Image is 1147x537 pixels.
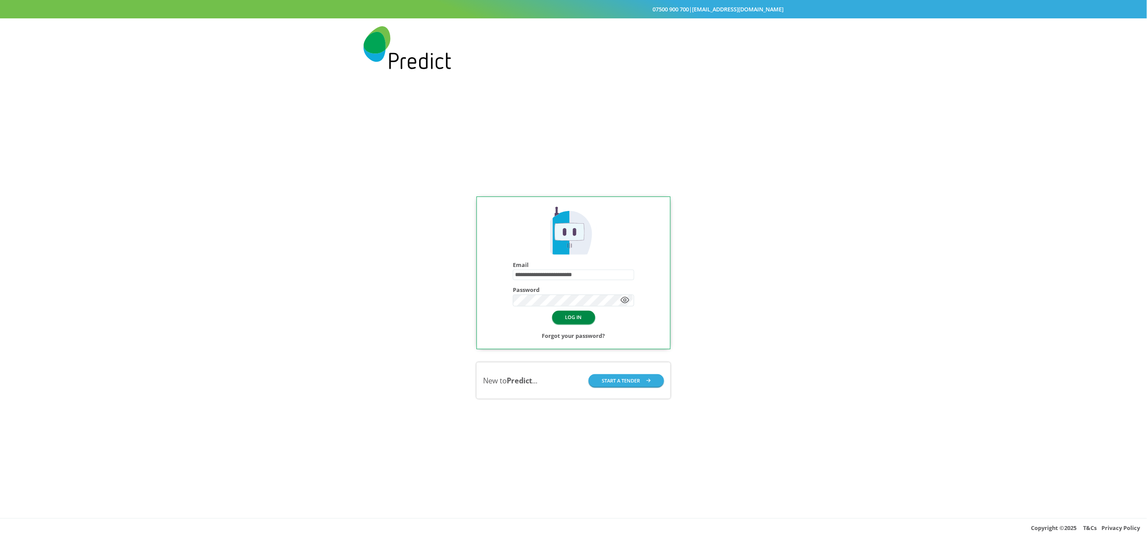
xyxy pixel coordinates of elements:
div: New to ... [483,376,537,386]
button: LOG IN [552,311,595,323]
a: T&Cs [1083,524,1097,532]
a: [EMAIL_ADDRESS][DOMAIN_NAME] [692,5,784,13]
a: Forgot your password? [542,330,605,341]
button: START A TENDER [589,374,664,387]
img: Predict Mobile [547,205,600,259]
b: Predict [507,376,532,386]
a: Privacy Policy [1102,524,1140,532]
h4: Password [513,287,634,293]
img: Predict Mobile [364,26,452,69]
div: | [364,4,784,14]
a: 07500 900 700 [653,5,689,13]
h4: Email [513,262,634,268]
